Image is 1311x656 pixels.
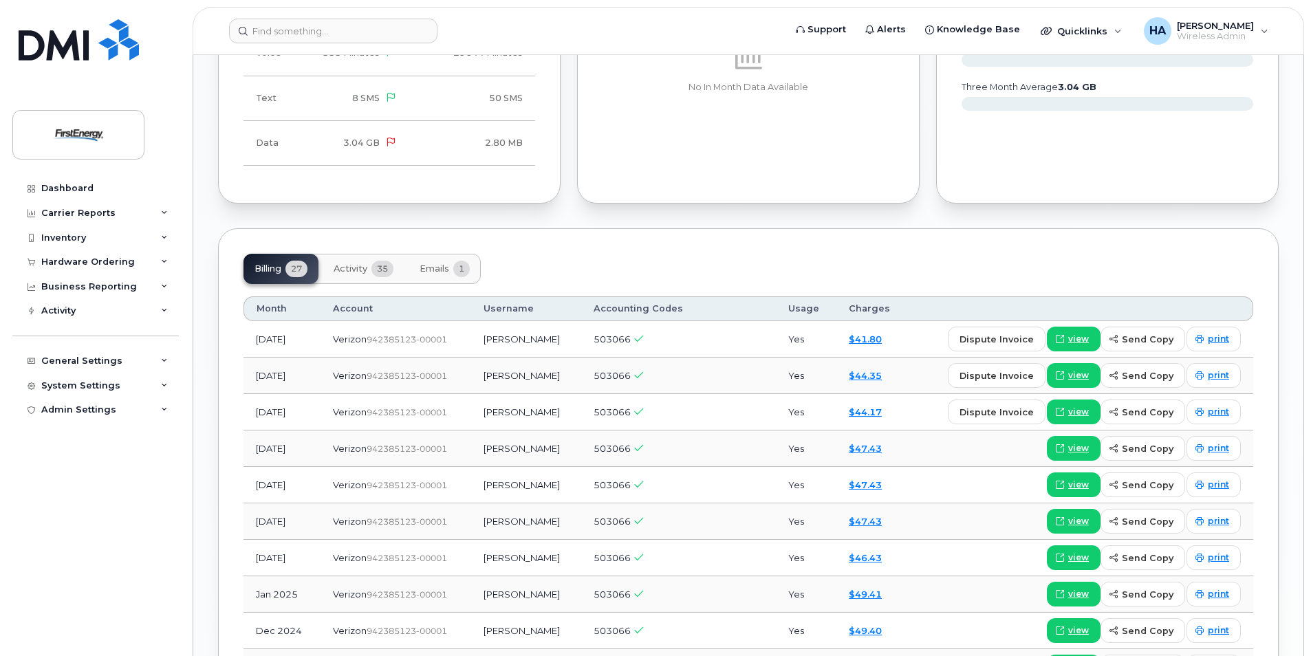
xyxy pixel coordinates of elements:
[776,540,836,576] td: Yes
[849,552,882,563] a: $46.43
[1101,509,1185,534] button: send copy
[594,406,631,417] span: 503066
[1251,596,1301,646] iframe: Messenger Launcher
[856,16,915,43] a: Alerts
[1031,17,1131,45] div: Quicklinks
[849,370,882,381] a: $44.35
[786,16,856,43] a: Support
[333,406,367,417] span: Verizon
[471,296,581,321] th: Username
[243,76,299,121] td: Text
[1187,436,1241,461] a: print
[1187,618,1241,643] a: print
[367,334,447,345] span: 942385123-00001
[471,394,581,430] td: [PERSON_NAME]
[453,261,470,277] span: 1
[877,23,906,36] span: Alerts
[1068,551,1089,564] span: view
[1134,17,1278,45] div: Hughes, Aaron B
[960,406,1034,419] span: dispute invoice
[849,406,882,417] a: $44.17
[594,552,631,563] span: 503066
[849,589,882,600] a: $49.41
[961,82,1096,92] text: three month average
[776,503,836,540] td: Yes
[581,296,776,321] th: Accounting Codes
[776,321,836,358] td: Yes
[367,480,447,490] span: 942385123-00001
[1068,479,1089,491] span: view
[808,23,846,36] span: Support
[243,394,321,430] td: [DATE]
[776,467,836,503] td: Yes
[594,334,631,345] span: 503066
[1101,363,1185,388] button: send copy
[776,613,836,649] td: Yes
[333,516,367,527] span: Verizon
[1122,551,1173,565] span: send copy
[243,613,321,649] td: Dec 2024
[1057,25,1107,36] span: Quicklinks
[603,81,894,94] p: No In Month Data Available
[1047,545,1101,570] a: view
[321,296,471,321] th: Account
[937,23,1020,36] span: Knowledge Base
[948,327,1045,351] button: dispute invoice
[333,625,367,636] span: Verizon
[849,625,882,636] a: $49.40
[776,576,836,613] td: Yes
[243,503,321,540] td: [DATE]
[960,369,1034,382] span: dispute invoice
[594,516,631,527] span: 503066
[1208,406,1229,418] span: print
[243,296,321,321] th: Month
[367,444,447,454] span: 942385123-00001
[1101,400,1185,424] button: send copy
[367,626,447,636] span: 942385123-00001
[849,443,882,454] a: $47.43
[1208,624,1229,637] span: print
[333,589,367,600] span: Verizon
[1047,509,1101,534] a: view
[1101,327,1185,351] button: send copy
[243,321,321,358] td: [DATE]
[1208,588,1229,600] span: print
[243,121,299,166] td: Data
[1122,369,1173,382] span: send copy
[1068,588,1089,600] span: view
[1068,624,1089,637] span: view
[471,540,581,576] td: [PERSON_NAME]
[1122,442,1173,455] span: send copy
[1208,551,1229,564] span: print
[367,371,447,381] span: 942385123-00001
[1122,624,1173,637] span: send copy
[352,93,380,103] span: 8 SMS
[1122,588,1173,601] span: send copy
[594,625,631,636] span: 503066
[1122,333,1173,346] span: send copy
[1187,400,1241,424] a: print
[1208,333,1229,345] span: print
[1187,509,1241,534] a: print
[1047,363,1101,388] a: view
[1122,479,1173,492] span: send copy
[333,479,367,490] span: Verizon
[594,479,631,490] span: 503066
[1149,23,1166,39] span: HA
[1058,82,1096,92] tspan: 3.04 GB
[409,121,535,166] td: 2.80 MB
[243,467,321,503] td: [DATE]
[471,503,581,540] td: [PERSON_NAME]
[367,589,447,600] span: 942385123-00001
[471,321,581,358] td: [PERSON_NAME]
[1101,582,1185,606] button: send copy
[1177,20,1254,31] span: [PERSON_NAME]
[343,138,380,148] span: 3.04 GB
[471,613,581,649] td: [PERSON_NAME]
[1187,582,1241,606] a: print
[849,516,882,527] a: $47.43
[849,334,882,345] a: $41.80
[1122,515,1173,528] span: send copy
[243,576,321,613] td: Jan 2025
[243,358,321,394] td: [DATE]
